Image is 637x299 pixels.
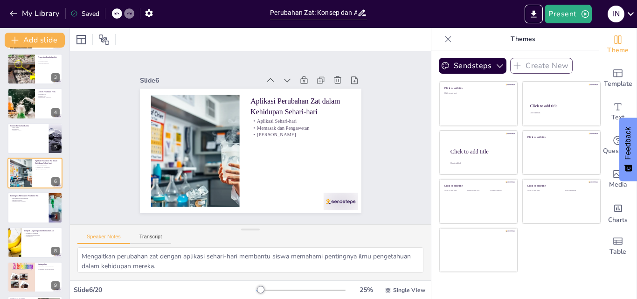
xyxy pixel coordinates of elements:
[599,196,637,229] div: Add charts and graphs
[10,124,46,127] p: Contoh Perubahan Kimia
[130,234,172,244] button: Transcript
[74,32,89,47] div: Layout
[38,56,60,59] p: Pengertian Perubahan Zat
[7,6,63,21] button: My Library
[525,5,543,23] button: Export to PowerPoint
[444,87,511,90] div: Click to add title
[10,130,46,132] p: Pentingnya Contoh
[51,212,60,221] div: 7
[24,229,60,232] p: Dampak Lingkungan dari Perubahan Zat
[444,184,511,188] div: Click to add title
[74,285,256,294] div: Slide 6 / 20
[250,96,350,117] p: Aplikasi Perubahan Zat dalam Kehidupan Sehari-hari
[38,63,60,64] p: Pentingnya Konsep
[38,265,60,267] p: Penerapan dalam Kehidupan
[393,286,425,294] span: Single View
[545,5,591,23] button: Present
[38,94,60,96] p: Contoh Nyata
[140,76,261,85] div: Slide 6
[619,118,637,181] button: Feedback - Show survey
[98,34,110,45] span: Position
[444,92,511,95] div: Click to add text
[51,143,60,151] div: 5
[599,95,637,129] div: Add text boxes
[444,190,465,192] div: Click to add text
[10,198,46,200] p: Ilmu Pengetahuan dan Teknologi
[355,285,377,294] div: 25 %
[450,162,509,164] div: Click to add body
[10,199,46,201] p: Dampak Lingkungan
[38,263,60,266] p: Kesimpulan
[250,132,350,139] p: [PERSON_NAME]
[10,201,46,203] p: Kontribusi untuk Masyarakat
[608,5,624,23] button: i n
[467,190,488,192] div: Click to add text
[38,269,60,271] p: Tanggung Jawab Lingkungan
[599,229,637,263] div: Add a table
[599,28,637,62] div: Change the overall theme
[530,104,592,108] div: Click to add title
[609,180,627,190] span: Media
[7,192,62,223] div: 7
[51,73,60,82] div: 3
[7,262,62,292] div: 9
[608,6,624,22] div: i n
[38,97,60,99] p: Pengalaman Sehari-hari
[24,232,60,234] p: Pencemaran Lingkungan
[7,158,62,188] div: 6
[38,95,60,97] p: Identitas Zat
[35,160,60,165] p: Aplikasi Perubahan Zat dalam Kehidupan Sehari-hari
[611,112,624,123] span: Text
[7,88,62,119] div: 4
[7,227,62,258] div: 8
[51,247,60,255] div: 8
[450,148,510,154] div: Click to add title
[527,135,594,139] div: Click to add title
[77,247,423,273] textarea: Mengaitkan perubahan zat dengan aplikasi sehari-hari membantu siswa memahami pentingnya ilmu peng...
[10,128,46,130] p: Reaksi Kimia
[35,168,60,170] p: [PERSON_NAME]
[38,61,60,63] p: Transformasi Zat
[77,234,130,244] button: Speaker Notes
[250,118,350,125] p: Aplikasi Sehari-hari
[510,58,573,74] button: Create New
[24,234,60,236] p: Tindakan Bertanggung Jawab
[10,126,46,128] p: Contoh Proses
[7,123,62,154] div: 5
[51,108,60,117] div: 4
[5,33,65,48] button: Add slide
[38,59,60,61] p: Definisi Perubahan Zat
[7,54,62,84] div: 3
[599,62,637,95] div: Add ready made slides
[490,190,511,192] div: Click to add text
[608,215,628,225] span: Charts
[599,129,637,162] div: Get real-time input from your audience
[530,112,592,114] div: Click to add text
[270,6,357,20] input: Insert title
[527,184,594,188] div: Click to add title
[35,165,60,167] p: Aplikasi Sehari-hari
[24,236,60,237] p: Keberlanjutan
[10,195,46,197] p: Pentingnya Memahami Perubahan Zat
[439,58,506,74] button: Sendsteps
[51,177,60,186] div: 6
[527,190,557,192] div: Click to add text
[564,190,593,192] div: Click to add text
[456,28,590,50] p: Themes
[624,127,632,160] span: Feedback
[604,79,632,89] span: Template
[70,9,99,18] div: Saved
[603,146,633,156] span: Questions
[609,247,626,257] span: Table
[599,162,637,196] div: Add images, graphics, shapes or video
[250,125,350,132] p: Memasak dan Pengawetan
[38,267,60,269] p: Relevansi Ilmu Pengetahuan
[607,45,629,56] span: Theme
[35,167,60,168] p: Memasak dan Pengawetan
[38,90,60,93] p: Contoh Perubahan Fisik
[51,281,60,290] div: 9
